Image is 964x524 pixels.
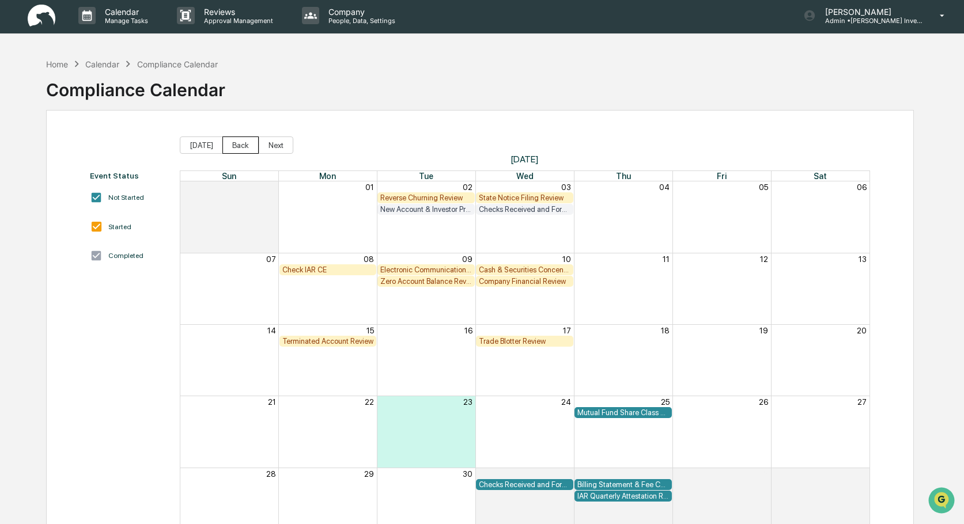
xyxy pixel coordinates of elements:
div: Checks Received and Forwarded Log [479,480,570,489]
span: Fri [717,171,727,181]
button: 04 [856,469,867,479]
div: Terminated Account Review [282,337,374,345]
span: [DATE] [180,154,870,165]
button: 22 [365,397,374,407]
button: 17 [563,326,571,335]
div: Started [108,223,131,231]
button: 28 [266,469,276,479]
span: Tue [419,171,433,181]
span: Preclearance [23,145,74,157]
div: Cash & Securities Concentration Review [479,265,570,274]
div: IAR Quarterly Attestation Review [577,492,669,500]
button: 15 [366,326,374,335]
div: Electronic Communication Review [380,265,472,274]
button: 06 [857,183,867,192]
a: 🔎Data Lookup [7,162,77,183]
p: People, Data, Settings [319,17,401,25]
button: 21 [268,397,276,407]
button: Start new chat [196,92,210,105]
button: 02 [660,469,670,479]
button: 26 [759,397,768,407]
span: Sat [814,171,827,181]
a: Powered byPylon [81,195,139,204]
div: Zero Account Balance Review [380,277,472,286]
button: 13 [859,255,867,264]
span: Data Lookup [23,167,73,179]
div: Not Started [108,193,144,202]
button: 24 [561,397,571,407]
span: Attestations [95,145,143,157]
button: 30 [463,469,472,479]
button: 02 [463,183,472,192]
div: 🔎 [12,168,21,177]
button: 01 [365,183,374,192]
button: 14 [267,326,276,335]
button: 12 [760,255,768,264]
div: We're available if you need us! [39,100,146,109]
button: 16 [464,326,472,335]
div: Mutual Fund Share Class Review [577,408,669,417]
button: 31 [268,183,276,192]
div: New Account & Investor Profile Review [380,205,472,214]
div: Reverse Churning Review [380,193,472,202]
div: Trade Blotter Review [479,337,570,345]
p: Approval Management [195,17,279,25]
div: 🗄️ [84,146,93,155]
div: Completed [108,252,143,260]
p: How can we help? [12,24,210,43]
button: 29 [364,469,374,479]
div: Checks Received and Forwarded Log [479,205,570,214]
div: State Notice Filing Review [479,193,570,202]
button: 07 [266,255,276,264]
div: Check IAR CE [282,265,374,274]
button: 01 [562,469,571,479]
button: Next [259,136,293,154]
span: Pylon [115,195,139,204]
button: 03 [758,469,768,479]
div: Event Status [90,171,168,180]
div: Company Financial Review [479,277,570,286]
button: [DATE] [180,136,223,154]
button: 25 [661,397,670,407]
p: [PERSON_NAME] [816,7,923,17]
p: Manage Tasks [96,17,154,25]
span: Thu [616,171,631,181]
p: Company [319,7,401,17]
p: Reviews [195,7,279,17]
a: 🗄️Attestations [79,141,148,161]
button: Back [222,136,259,154]
button: 27 [857,397,867,407]
img: logo [28,5,55,27]
span: Wed [516,171,534,181]
div: Billing Statement & Fee Calculations Report Review [577,480,669,489]
button: 09 [462,255,472,264]
span: Mon [319,171,336,181]
div: Calendar [85,59,119,69]
p: Admin • [PERSON_NAME] Investments, LLC [816,17,923,25]
button: 03 [561,183,571,192]
button: 18 [661,326,670,335]
button: 10 [562,255,571,264]
button: 23 [463,397,472,407]
button: 20 [857,326,867,335]
img: 1746055101610-c473b297-6a78-478c-a979-82029cc54cd1 [12,88,32,109]
button: 04 [659,183,670,192]
p: Calendar [96,7,154,17]
button: 05 [759,183,768,192]
button: 11 [663,255,670,264]
div: Home [46,59,68,69]
div: Compliance Calendar [46,70,225,100]
div: Start new chat [39,88,189,100]
button: 19 [759,326,768,335]
button: 08 [364,255,374,264]
iframe: Open customer support [927,486,958,517]
span: Sun [222,171,236,181]
a: 🖐️Preclearance [7,141,79,161]
div: Compliance Calendar [137,59,218,69]
div: 🖐️ [12,146,21,155]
